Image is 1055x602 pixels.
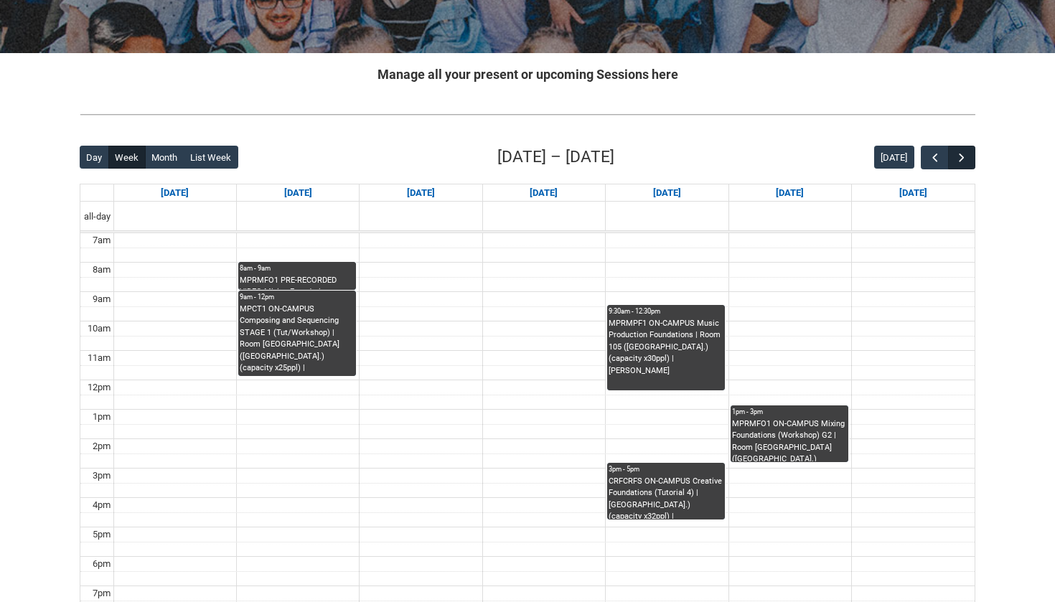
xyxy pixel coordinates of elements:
[80,65,975,84] h2: Manage all your present or upcoming Sessions here
[609,306,723,316] div: 9:30am - 12:30pm
[921,146,948,169] button: Previous Week
[609,318,723,377] div: MPRMPF1 ON-CAMPUS Music Production Foundations | Room 105 ([GEOGRAPHIC_DATA].) (capacity x30ppl) ...
[90,586,113,601] div: 7pm
[609,476,723,519] div: CRFCRFS ON-CAMPUS Creative Foundations (Tutorial 4) | [GEOGRAPHIC_DATA].) (capacity x32ppl) | [PE...
[81,210,113,224] span: all-day
[90,233,113,248] div: 7am
[281,184,315,202] a: Go to September 15, 2025
[896,184,930,202] a: Go to September 20, 2025
[240,292,355,302] div: 9am - 12pm
[650,184,684,202] a: Go to September 18, 2025
[90,263,113,277] div: 8am
[732,418,847,462] div: MPRMFO1 ON-CAMPUS Mixing Foundations (Workshop) G2 | Room [GEOGRAPHIC_DATA] ([GEOGRAPHIC_DATA].) ...
[90,557,113,571] div: 6pm
[85,380,113,395] div: 12pm
[90,439,113,453] div: 2pm
[609,464,723,474] div: 3pm - 5pm
[90,527,113,542] div: 5pm
[145,146,184,169] button: Month
[90,469,113,483] div: 3pm
[184,146,238,169] button: List Week
[240,275,355,290] div: MPRMFO1 PRE-RECORDED VIDEO Mixing Foundations (Lecture/Tut) | Online | [PERSON_NAME]
[497,145,614,169] h2: [DATE] – [DATE]
[240,263,355,273] div: 8am - 9am
[948,146,975,169] button: Next Week
[80,146,109,169] button: Day
[874,146,914,169] button: [DATE]
[240,304,355,376] div: MPCT1 ON-CAMPUS Composing and Sequencing STAGE 1 (Tut/Workshop) | Room [GEOGRAPHIC_DATA] ([GEOGRA...
[158,184,192,202] a: Go to September 14, 2025
[108,146,146,169] button: Week
[80,107,975,122] img: REDU_GREY_LINE
[527,184,561,202] a: Go to September 17, 2025
[90,498,113,512] div: 4pm
[773,184,807,202] a: Go to September 19, 2025
[85,351,113,365] div: 11am
[90,410,113,424] div: 1pm
[90,292,113,306] div: 9am
[732,407,847,417] div: 1pm - 3pm
[404,184,438,202] a: Go to September 16, 2025
[85,321,113,336] div: 10am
